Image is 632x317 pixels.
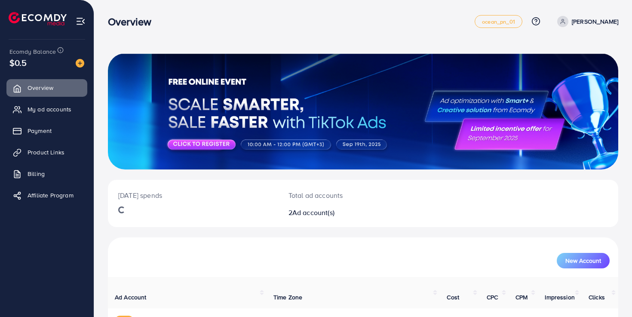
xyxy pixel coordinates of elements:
[9,56,27,69] span: $0.5
[108,15,158,28] h3: Overview
[6,187,87,204] a: Affiliate Program
[76,16,86,26] img: menu
[6,165,87,182] a: Billing
[447,293,459,302] span: Cost
[475,15,522,28] a: ocean_pn_01
[28,105,71,114] span: My ad accounts
[288,209,396,217] h2: 2
[273,293,302,302] span: Time Zone
[482,19,515,25] span: ocean_pn_01
[572,16,618,27] p: [PERSON_NAME]
[28,83,53,92] span: Overview
[28,169,45,178] span: Billing
[6,101,87,118] a: My ad accounts
[487,293,498,302] span: CPC
[515,293,528,302] span: CPM
[292,208,334,217] span: Ad account(s)
[28,191,74,200] span: Affiliate Program
[565,258,601,264] span: New Account
[589,293,605,302] span: Clicks
[545,293,575,302] span: Impression
[9,12,67,25] img: logo
[76,59,84,68] img: image
[6,144,87,161] a: Product Links
[28,126,52,135] span: Payment
[118,190,268,200] p: [DATE] spends
[6,79,87,96] a: Overview
[115,293,147,302] span: Ad Account
[288,190,396,200] p: Total ad accounts
[554,16,618,27] a: [PERSON_NAME]
[6,122,87,139] a: Payment
[28,148,64,157] span: Product Links
[557,253,610,268] button: New Account
[9,47,56,56] span: Ecomdy Balance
